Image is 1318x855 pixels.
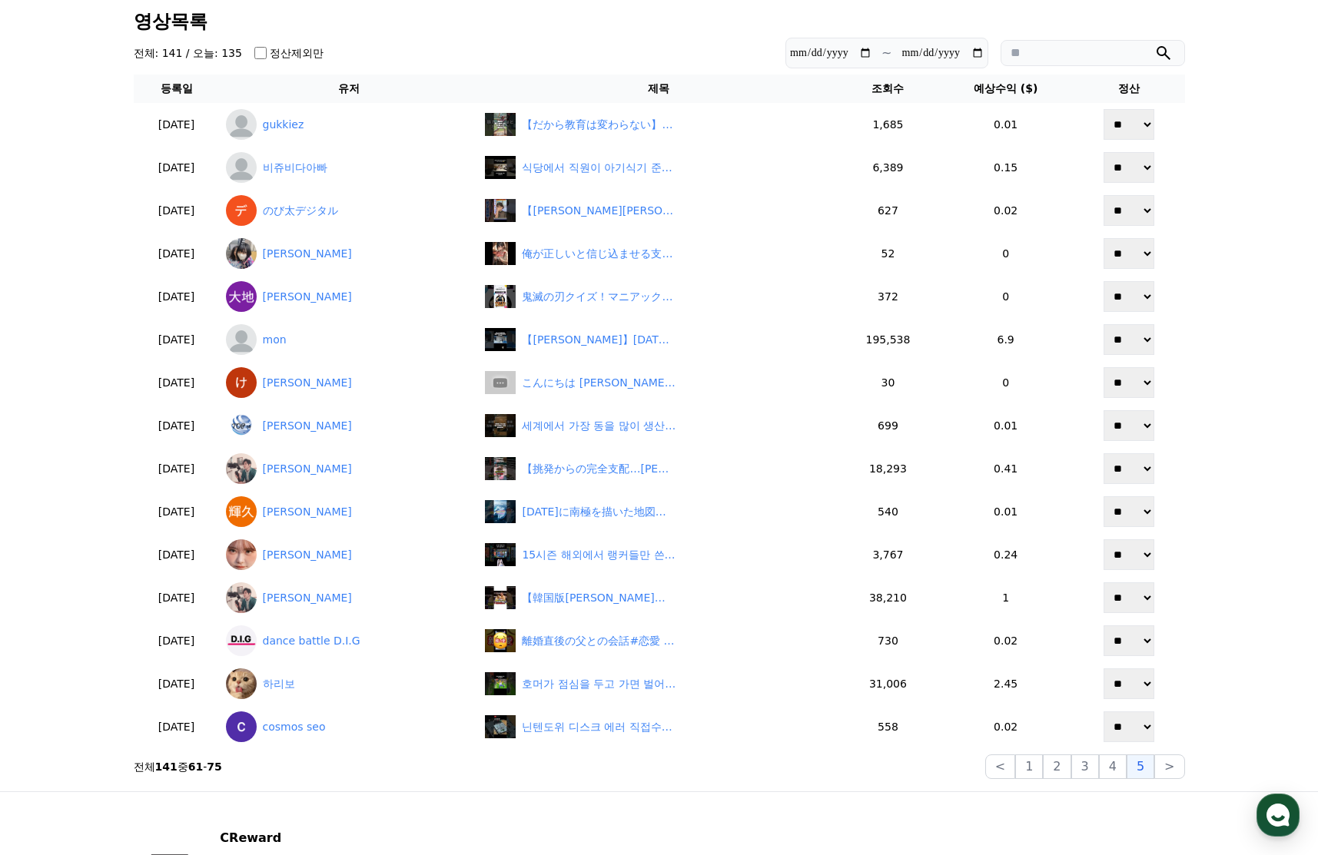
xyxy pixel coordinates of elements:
td: 0 [938,232,1074,275]
td: 699 [838,404,938,447]
a: 식당에서 직원이 아기식기 준다고 할 때 아빠와 아기 반응은??🤣🤣#shorts #쇼츠 #비쥬비다TV #남매일상 #육아브이로그 #비쥬 #47개월아기 식당에서 직원이 아기식기 준... [485,156,832,179]
span: 설정 [237,510,256,522]
td: 372 [838,275,938,318]
td: 0.15 [938,146,1074,189]
span: 대화 [141,511,159,523]
a: cosmos seo [226,711,473,742]
td: 2.45 [938,662,1074,705]
a: 15시즌 해외에서 랭커들만 쓴다는 개사기덱! #tft #롤토체스 15시즌 해외에서 랭커들만 쓴다는 개사기덱! #tft #롤토체스 [485,543,832,566]
td: 0 [938,361,1074,404]
a: 하리보 [226,668,473,699]
th: 제목 [479,75,838,103]
div: 500年前に南極を描いた地図！？ピリ・レイスの衝撃謎 VOICEVOX:青山龍星 #shorts #歴史 #ショート [522,504,676,520]
img: 【挑発からの完全支配…ベンジャミン・ウィテカーの恐るべき戦術】#格闘技#ボクシング#shorts [485,457,516,480]
img: dance battle D.I.G [226,625,257,656]
img: 鬼滅の刃クイズ！マニアック問題#shorts #鬼滅の刃 #demonslayer [485,285,516,308]
a: [PERSON_NAME] [226,539,473,570]
button: 5 [1127,754,1154,779]
strong: 141 [155,761,178,773]
button: 2 [1043,754,1071,779]
th: 등록일 [134,75,220,103]
button: > [1154,754,1184,779]
td: [DATE] [134,447,220,490]
img: 国貞弘毅 [226,582,257,613]
p: 전체 중 - [134,759,222,774]
a: 세계에서 가장 동을 많이 생산하는 나라 TOP10 세계에서 가장 동을 많이 생산하는 나라 TOP10 [485,414,832,437]
th: 유저 [220,75,480,103]
td: 0.01 [938,103,1074,146]
td: 0.24 [938,533,1074,576]
a: [PERSON_NAME] [226,582,473,613]
td: 730 [838,619,938,662]
td: [DATE] [134,318,220,361]
img: 세계에서 가장 동을 많이 생산하는 나라 TOP10 [485,414,516,437]
span: 홈 [48,510,58,522]
div: 鬼滅の刃クイズ！マニアック問題#shorts #鬼滅の刃 #demonslayer [522,289,676,305]
td: [DATE] [134,275,220,318]
th: 조회수 [838,75,938,103]
a: 【つば九郎】FRIDAYを試合中に読むつば九郎 【[PERSON_NAME]】[DATE]を試合中に読むつば九郎 [485,328,832,351]
img: 山下輝久 [226,496,257,527]
div: 세계에서 가장 동을 많이 생산하는 나라 TOP10 [522,418,676,434]
a: 닌텐도위 디스크 에러 직접수리 난이도 중하 닌텐도위 디스크 에러 직접수리 난이도 중하 [485,715,832,738]
td: [DATE] [134,232,220,275]
td: 3,767 [838,533,938,576]
img: 닌텐도위 디스크 에러 직접수리 난이도 중하 [485,715,516,738]
a: [PERSON_NAME] [226,281,473,312]
a: dance battle D.I.G [226,625,473,656]
a: [PERSON_NAME] [226,410,473,441]
td: 0.01 [938,404,1074,447]
a: 【挑発からの完全支配…ベンジャミン・ウィテカーの恐るべき戦術】#格闘技#ボクシング#shorts 【挑発からの完全支配…[PERSON_NAME]カーの恐るべき戦術】#格闘技#ボクシング#shorts [485,457,832,480]
td: [DATE] [134,533,220,576]
td: 540 [838,490,938,533]
td: [DATE] [134,404,220,447]
td: 1,685 [838,103,938,146]
img: 小澤代美 [226,238,257,269]
a: 【韓国版ブルース・リーがパッキャオに挑戦…結果は地獄だった】#格闘技#ボクシング#shorts 【韓国版[PERSON_NAME]がパッキャオに挑戦…結果は地獄だった】#格闘技#ボクシング#sh... [485,586,832,609]
a: [PERSON_NAME] [226,453,473,484]
div: 닌텐도위 디스크 에러 직접수리 난이도 중하 [522,719,676,735]
div: 【韓国版ブルース・リーがパッキャオに挑戦…結果は地獄だった】#格闘技#ボクシング#shorts [522,590,676,606]
div: 俺が正しいと信じ込ませる支配2#加害者視点 #脆弱型ナルシシスト #支配 #モラハラ #メンタル支配 #DV加害者 #危険な恋愛 #短編ドラマ #心理操作 #怖い話 [522,246,676,262]
td: 30 [838,361,938,404]
a: 대화 [101,487,198,525]
h3: 영상목록 [134,12,1185,31]
a: 비쥬비다아빠 [226,152,473,183]
img: 15시즌 해외에서 랭커들만 쓴다는 개사기덱! #tft #롤토체스 [485,543,516,566]
div: 호머가 점심을 두고 가면 벌어지는 일들 [522,676,676,692]
td: [DATE] [134,361,220,404]
a: のび太デジタル [226,195,473,226]
a: 500年前に南極を描いた地図！？ピリ・レイスの衝撃謎 VOICEVOX:青山龍星 #shorts #歴史 #ショート [DATE]に南極を描いた地図！？[PERSON_NAME]の衝撃謎 VOI... [485,500,832,523]
img: 하리보 [226,668,257,699]
img: gukkiez [226,109,257,140]
button: < [985,754,1015,779]
td: [DATE] [134,619,220,662]
a: 호머가 점심을 두고 가면 벌어지는 일들 호머가 점심을 두고 가면 벌어지는 일들 [485,672,832,695]
button: 1 [1015,754,1043,779]
img: 식당에서 직원이 아기식기 준다고 할 때 아빠와 아기 반응은??🤣🤣#shorts #쇼츠 #비쥬비다TV #남매일상 #육아브이로그 #비쥬 #47개월아기 [485,156,516,179]
td: 627 [838,189,938,232]
td: 0.02 [938,189,1074,232]
td: [DATE] [134,705,220,748]
img: cosmos seo [226,711,257,742]
a: こんにちは 吉本新喜劇のマドンナ 皆さんの携帯で 「しまだたまよ」と一発変換したら どうなりましたか？？ 私は「島田たまよ」でした（笑） なんてこった！！ こんにちは [PERSON_NAME]... [485,371,832,394]
div: 離婚直後の父との会話#恋愛 #lineスカッと #父と娘 #家族 [522,633,676,649]
td: 6,389 [838,146,938,189]
td: 0.02 [938,705,1074,748]
div: 【つば九郎】FRIDAYを試合中に読むつば九郎 [522,332,676,348]
img: 俺が正しいと信じ込ませる支配2#加害者視点 #脆弱型ナルシシスト #支配 #モラハラ #メンタル支配 #DV加害者 #危険な恋愛 #短編ドラマ #心理操作 #怖い話 [485,242,516,265]
img: 離婚直後の父との会話#恋愛 #lineスカッと #父と娘 #家族 [485,629,516,652]
div: こんにちは 吉本新喜劇のマドンナ 皆さんの携帯で 「しまだたまよ」と一発変換したら どうなりましたか？？ 私は「島田たまよ」でした（笑） なんてこった！！ [522,375,676,391]
td: 558 [838,705,938,748]
a: 설정 [198,487,295,525]
strong: 61 [188,761,203,773]
td: 6.9 [938,318,1074,361]
td: 0.02 [938,619,1074,662]
a: [PERSON_NAME] [226,367,473,398]
td: 0 [938,275,1074,318]
strong: 75 [207,761,221,773]
h4: 전체: 141 / 오늘: 135 [134,45,242,61]
div: 【岡本結子リサ】閲覧注意！セミの画像に悶絶して目を覆う美人お天気キャスター結子姫【ウェザーニュースLiVE切り抜き】 #かわいい [522,203,676,219]
th: 예상수익 ($) [938,75,1074,103]
img: のび太デジタル [226,195,257,226]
